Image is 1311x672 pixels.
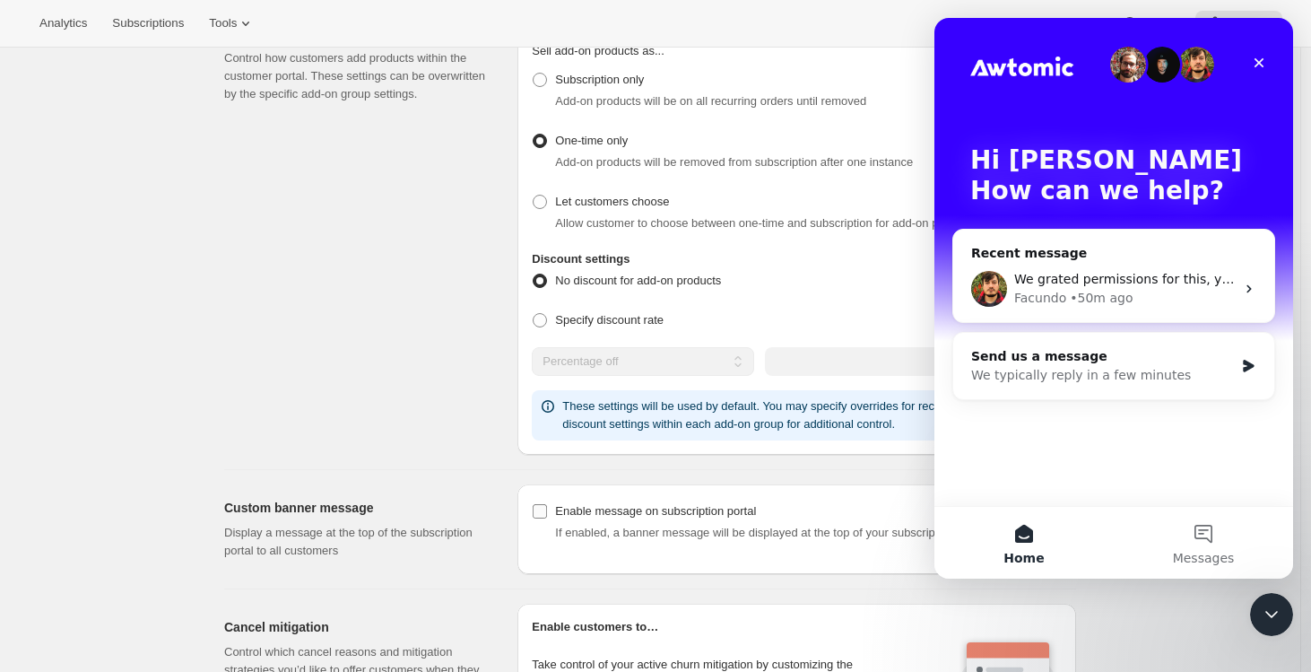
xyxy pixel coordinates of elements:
[555,313,664,327] span: Specify discount rate
[562,397,1055,433] p: These settings will be used by default. You may specify overrides for recurring order and discoun...
[555,216,977,230] span: Allow customer to choose between one-time and subscription for add-on products
[29,11,98,36] button: Analytics
[209,16,237,31] span: Tools
[224,49,489,103] p: Control how customers add products within the customer portal. These settings can be overwritten ...
[1224,16,1272,31] span: Settings
[555,73,644,86] span: Subscription only
[18,314,341,382] div: Send us a messageWe typically reply in a few minutes
[39,16,87,31] span: Analytics
[308,29,341,61] div: Close
[37,329,300,348] div: Send us a message
[555,274,721,287] span: No discount for add-on products
[80,254,551,268] span: We grated permissions for this, you can access it on [URL][DOMAIN_NAME]
[1139,16,1163,31] span: Help
[934,18,1293,579] iframe: Intercom live chat
[224,499,489,517] h2: Custom banner message
[69,534,109,546] span: Home
[555,134,628,147] span: One-time only
[1250,593,1293,636] iframe: Intercom live chat
[1195,11,1282,36] button: Settings
[198,11,265,36] button: Tools
[532,42,1062,67] p: Sell add-on products as...
[224,524,489,560] p: Display a message at the top of the subscription portal to all customers
[555,502,1062,520] div: Enable message on subscription portal
[555,195,669,208] span: Let customers choose
[135,271,198,290] div: • 50m ago
[555,94,866,108] span: Add-on products will be on all recurring orders until removed
[80,271,132,290] div: Facundo
[101,11,195,36] button: Subscriptions
[179,489,359,561] button: Messages
[555,155,913,169] span: Add-on products will be removed from subscription after one instance
[112,16,184,31] span: Subscriptions
[1110,11,1192,36] button: Help
[555,526,986,539] span: If enabled, a banner message will be displayed at the top of your subscription portal
[224,618,489,636] h2: Cancel mitigation
[239,534,300,546] span: Messages
[532,618,1062,636] h2: Enable customers to…
[37,348,300,367] div: We typically reply in a few minutes
[532,250,1062,268] h2: Discount settings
